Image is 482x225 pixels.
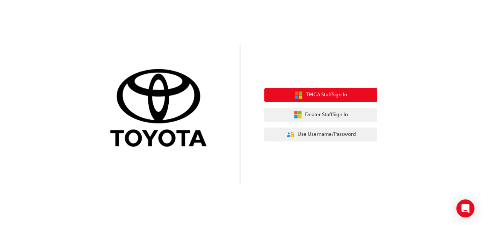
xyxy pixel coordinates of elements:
[264,108,377,122] button: Dealer StaffSign In
[305,111,348,119] span: Dealer Staff Sign In
[264,88,377,102] button: TMCA StaffSign In
[105,67,218,151] img: Trak
[297,130,356,139] span: Use Username/Password
[456,199,474,217] div: Open Intercom Messenger
[306,91,347,99] span: TMCA Staff Sign In
[264,128,377,142] button: Use Username/Password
